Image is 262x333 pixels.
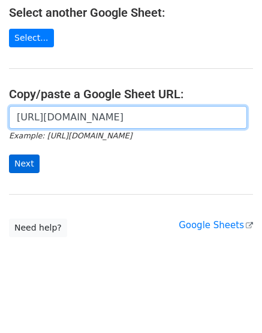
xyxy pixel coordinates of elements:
iframe: Chat Widget [202,276,262,333]
small: Example: [URL][DOMAIN_NAME] [9,131,132,140]
input: Paste your Google Sheet URL here [9,106,247,129]
a: Need help? [9,219,67,237]
h4: Copy/paste a Google Sheet URL: [9,87,253,101]
a: Google Sheets [179,220,253,231]
a: Select... [9,29,54,47]
input: Next [9,155,40,173]
h4: Select another Google Sheet: [9,5,253,20]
